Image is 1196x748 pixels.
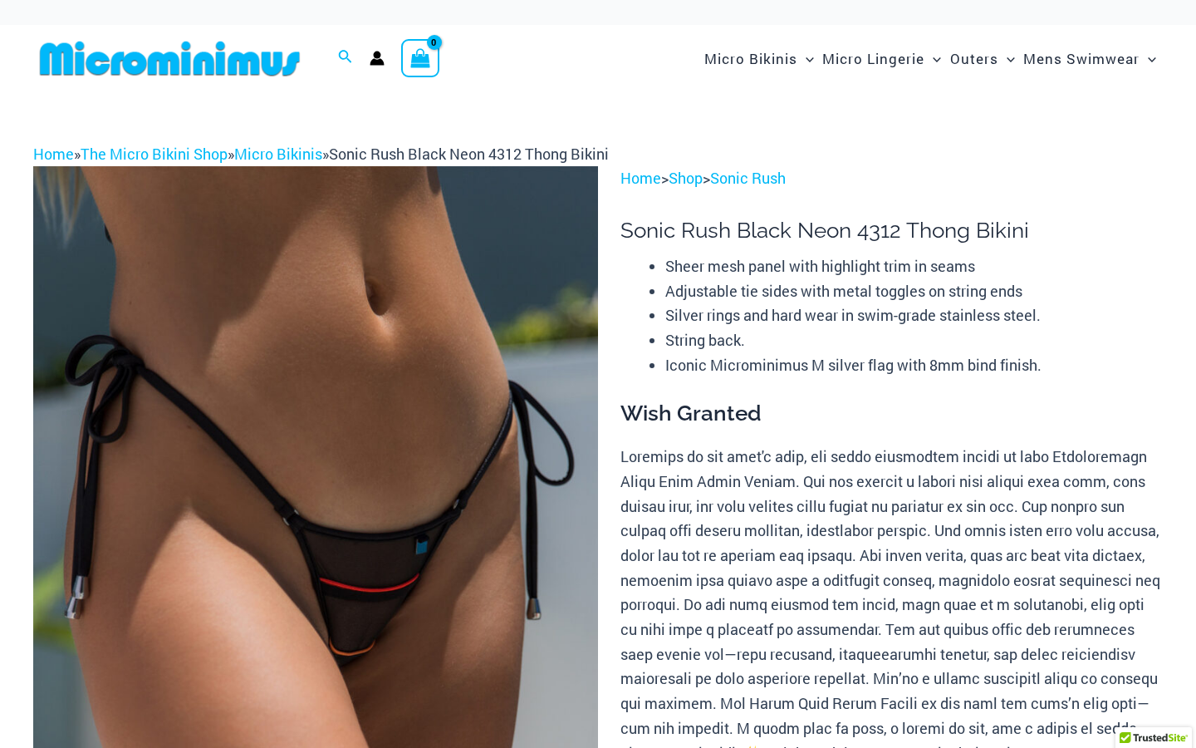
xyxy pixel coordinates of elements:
[822,37,924,80] span: Micro Lingerie
[704,37,797,80] span: Micro Bikinis
[620,218,1163,244] h1: Sonic Rush Black Neon 4312 Thong Bikini
[797,37,814,80] span: Menu Toggle
[665,303,1163,328] li: Silver rings and hard wear in swim-grade stainless steel.
[698,31,1163,86] nav: Site Navigation
[950,37,998,80] span: Outers
[234,144,322,164] a: Micro Bikinis
[700,33,818,84] a: Micro BikinisMenu ToggleMenu Toggle
[370,51,385,66] a: Account icon link
[329,144,609,164] span: Sonic Rush Black Neon 4312 Thong Bikini
[401,39,439,77] a: View Shopping Cart, empty
[33,144,74,164] a: Home
[998,37,1015,80] span: Menu Toggle
[1023,37,1140,80] span: Mens Swimwear
[665,279,1163,304] li: Adjustable tie sides with metal toggles on string ends
[620,166,1163,191] p: > >
[924,37,941,80] span: Menu Toggle
[338,47,353,69] a: Search icon link
[665,328,1163,353] li: String back.
[710,168,786,188] a: Sonic Rush
[33,40,306,77] img: MM SHOP LOGO FLAT
[946,33,1019,84] a: OutersMenu ToggleMenu Toggle
[665,254,1163,279] li: Sheer mesh panel with highlight trim in seams
[1140,37,1156,80] span: Menu Toggle
[620,168,661,188] a: Home
[1019,33,1160,84] a: Mens SwimwearMenu ToggleMenu Toggle
[81,144,228,164] a: The Micro Bikini Shop
[818,33,945,84] a: Micro LingerieMenu ToggleMenu Toggle
[665,353,1163,378] li: Iconic Microminimus M silver flag with 8mm bind finish.
[620,400,1163,428] h3: Wish Granted
[669,168,703,188] a: Shop
[33,144,609,164] span: » » »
